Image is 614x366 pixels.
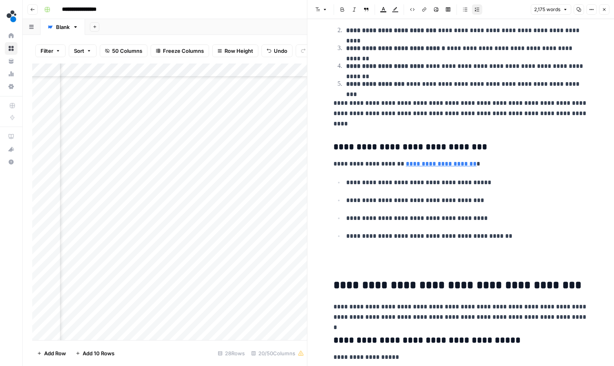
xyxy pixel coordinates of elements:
[32,347,71,360] button: Add Row
[248,347,307,360] div: 20/50 Columns
[44,349,66,357] span: Add Row
[534,6,560,13] span: 2,175 words
[531,4,571,15] button: 2,175 words
[274,47,287,55] span: Undo
[56,23,70,31] div: Blank
[83,349,114,357] span: Add 10 Rows
[5,80,17,93] a: Settings
[225,47,253,55] span: Row Height
[112,47,142,55] span: 50 Columns
[215,347,248,360] div: 28 Rows
[5,42,17,55] a: Browse
[5,143,17,156] button: What's new?
[5,67,17,80] a: Usage
[41,47,53,55] span: Filter
[71,347,119,360] button: Add 10 Rows
[5,55,17,67] a: Your Data
[5,156,17,168] button: Help + Support
[5,130,17,143] a: AirOps Academy
[41,19,85,35] a: Blank
[212,44,258,57] button: Row Height
[5,29,17,42] a: Home
[163,47,204,55] span: Freeze Columns
[100,44,147,57] button: 50 Columns
[261,44,292,57] button: Undo
[151,44,209,57] button: Freeze Columns
[5,6,17,26] button: Workspace: spot.ai
[69,44,97,57] button: Sort
[5,9,19,23] img: spot.ai Logo
[5,143,17,155] div: What's new?
[35,44,66,57] button: Filter
[74,47,84,55] span: Sort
